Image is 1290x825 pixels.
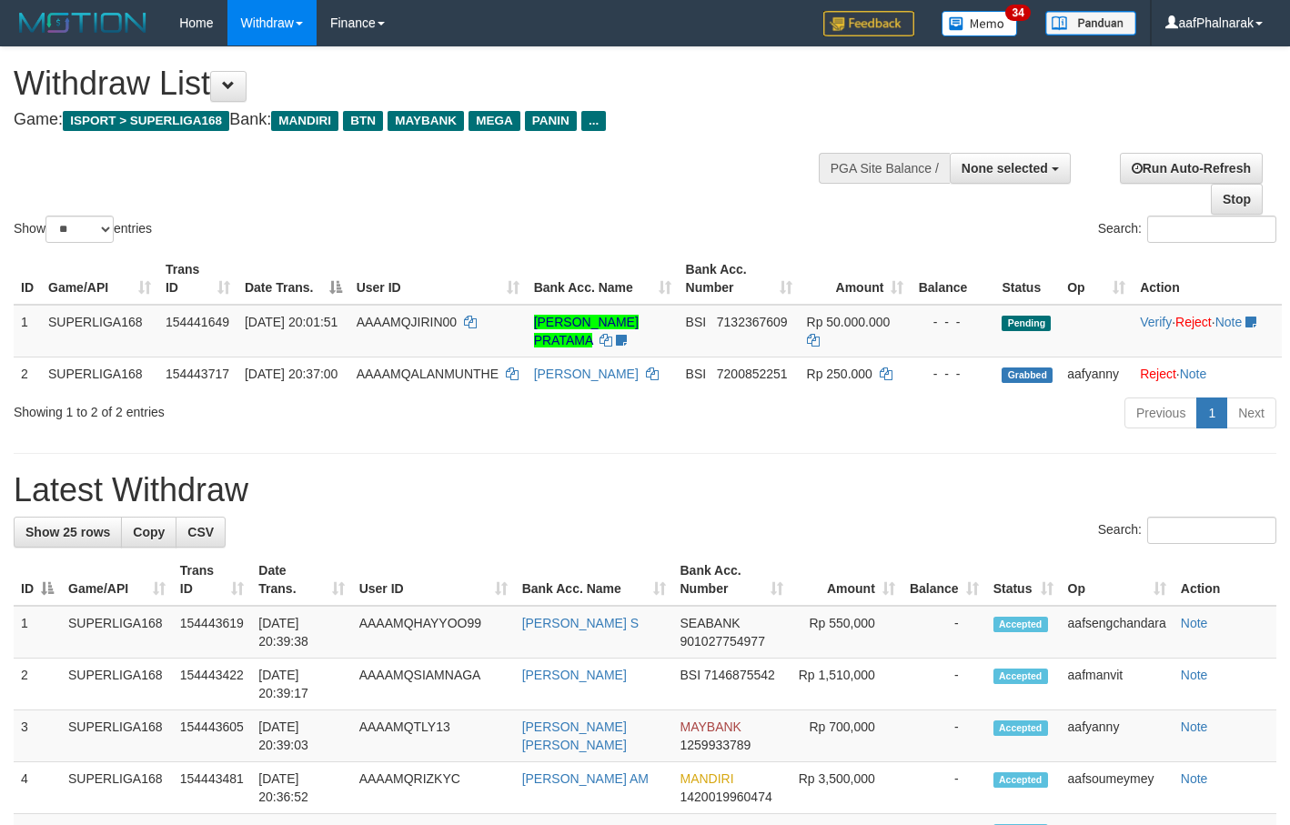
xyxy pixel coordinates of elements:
[993,772,1048,788] span: Accepted
[173,710,252,762] td: 154443605
[791,606,902,659] td: Rp 550,000
[63,111,229,131] span: ISPORT > SUPERLIGA168
[14,9,152,36] img: MOTION_logo.png
[1211,184,1263,215] a: Stop
[717,315,788,329] span: Copy 7132367609 to clipboard
[993,617,1048,632] span: Accepted
[61,710,173,762] td: SUPERLIGA168
[61,659,173,710] td: SUPERLIGA168
[807,315,891,329] span: Rp 50.000.000
[14,305,41,357] td: 1
[819,153,950,184] div: PGA Site Balance /
[352,762,515,814] td: AAAAMQRIZKYC
[158,253,237,305] th: Trans ID: activate to sort column ascending
[166,315,229,329] span: 154441649
[986,554,1061,606] th: Status: activate to sort column ascending
[1181,668,1208,682] a: Note
[522,771,649,786] a: [PERSON_NAME] AM
[349,253,527,305] th: User ID: activate to sort column ascending
[1005,5,1030,21] span: 34
[121,517,176,548] a: Copy
[534,315,639,347] a: [PERSON_NAME] PRATAMA
[14,357,41,390] td: 2
[680,719,741,734] span: MAYBANK
[902,762,986,814] td: -
[388,111,464,131] span: MAYBANK
[251,606,351,659] td: [DATE] 20:39:38
[686,367,707,381] span: BSI
[173,554,252,606] th: Trans ID: activate to sort column ascending
[800,253,912,305] th: Amount: activate to sort column ascending
[251,659,351,710] td: [DATE] 20:39:17
[357,315,457,329] span: AAAAMQJIRIN00
[680,790,772,804] span: Copy 1420019960474 to clipboard
[357,367,499,381] span: AAAAMQALANMUNTHE
[245,367,338,381] span: [DATE] 20:37:00
[807,367,872,381] span: Rp 250.000
[680,771,734,786] span: MANDIRI
[14,111,842,129] h4: Game: Bank:
[14,216,152,243] label: Show entries
[1181,771,1208,786] a: Note
[352,710,515,762] td: AAAAMQTLY13
[1060,253,1133,305] th: Op: activate to sort column ascending
[25,525,110,539] span: Show 25 rows
[271,111,338,131] span: MANDIRI
[45,216,114,243] select: Showentries
[918,313,987,331] div: - - -
[1061,554,1174,606] th: Op: activate to sort column ascending
[993,720,1048,736] span: Accepted
[1226,397,1276,428] a: Next
[1061,710,1174,762] td: aafyanny
[1002,316,1051,331] span: Pending
[14,606,61,659] td: 1
[581,111,606,131] span: ...
[527,253,679,305] th: Bank Acc. Name: activate to sort column ascending
[993,669,1048,684] span: Accepted
[534,367,639,381] a: [PERSON_NAME]
[994,253,1060,305] th: Status
[14,253,41,305] th: ID
[522,616,639,630] a: [PERSON_NAME] S
[791,762,902,814] td: Rp 3,500,000
[686,315,707,329] span: BSI
[704,668,775,682] span: Copy 7146875542 to clipboard
[902,710,986,762] td: -
[902,659,986,710] td: -
[14,554,61,606] th: ID: activate to sort column descending
[133,525,165,539] span: Copy
[679,253,800,305] th: Bank Acc. Number: activate to sort column ascending
[1180,367,1207,381] a: Note
[717,367,788,381] span: Copy 7200852251 to clipboard
[1147,517,1276,544] input: Search:
[469,111,520,131] span: MEGA
[1133,357,1282,390] td: ·
[61,554,173,606] th: Game/API: activate to sort column ascending
[1098,517,1276,544] label: Search:
[1002,367,1053,383] span: Grabbed
[1174,554,1276,606] th: Action
[823,11,914,36] img: Feedback.jpg
[918,365,987,383] div: - - -
[680,668,701,682] span: BSI
[791,554,902,606] th: Amount: activate to sort column ascending
[522,668,627,682] a: [PERSON_NAME]
[173,762,252,814] td: 154443481
[680,616,741,630] span: SEABANK
[902,554,986,606] th: Balance: activate to sort column ascending
[673,554,791,606] th: Bank Acc. Number: activate to sort column ascending
[1140,315,1172,329] a: Verify
[41,253,158,305] th: Game/API: activate to sort column ascending
[166,367,229,381] span: 154443717
[14,396,524,421] div: Showing 1 to 2 of 2 entries
[1045,11,1136,35] img: panduan.png
[1061,659,1174,710] td: aafmanvit
[41,305,158,357] td: SUPERLIGA168
[942,11,1018,36] img: Button%20Memo.svg
[1124,397,1197,428] a: Previous
[176,517,226,548] a: CSV
[14,517,122,548] a: Show 25 rows
[1133,305,1282,357] td: · ·
[515,554,673,606] th: Bank Acc. Name: activate to sort column ascending
[1140,367,1176,381] a: Reject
